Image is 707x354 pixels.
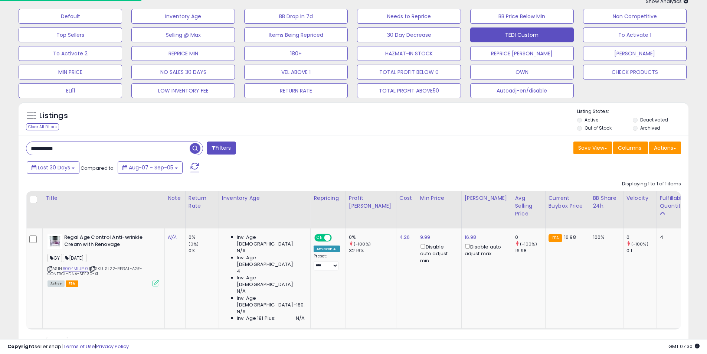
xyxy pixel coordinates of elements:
img: 41yvEHWQafL._SL40_.jpg [48,234,62,249]
a: N/A [168,234,177,241]
button: Columns [613,142,648,154]
a: B004MIUP10 [63,266,88,272]
span: Inv. Age [DEMOGRAPHIC_DATA]: [237,275,305,288]
div: Title [46,194,161,202]
span: Columns [618,144,641,152]
div: Return Rate [189,194,216,210]
button: Aug-07 - Sep-05 [118,161,183,174]
button: LOW INVENTORY FEE [131,83,235,98]
a: Privacy Policy [96,343,129,350]
div: 0% [189,247,219,254]
span: FBA [66,280,78,287]
div: Min Price [420,194,458,202]
button: Non Competitive [583,9,687,24]
div: Profit [PERSON_NAME] [349,194,393,210]
button: Items Being Repriced [244,27,348,42]
span: N/A [296,315,305,322]
button: REPRICE [PERSON_NAME] [470,46,574,61]
button: CHECK PRODUCTS [583,65,687,79]
div: 0% [349,234,396,241]
span: Compared to: [81,165,115,172]
div: ASIN: [48,234,159,286]
label: Out of Stock [585,125,612,131]
small: (0%) [189,241,199,247]
p: Listing States: [577,108,688,115]
button: [PERSON_NAME] [583,46,687,61]
div: seller snap | | [7,343,129,350]
strong: Copyright [7,343,35,350]
a: Terms of Use [63,343,95,350]
div: 0.1 [626,247,657,254]
div: 16.98 [515,247,545,254]
b: Regal Age Control Anti-wrinkle Cream with Renovage [64,234,154,250]
div: Inventory Age [222,194,307,202]
span: ON [315,235,324,241]
button: Last 30 Days [27,161,79,174]
small: (-100%) [631,241,648,247]
button: Top Sellers [19,27,122,42]
label: Active [585,117,598,123]
div: Repricing [314,194,342,202]
div: Clear All Filters [26,123,59,130]
button: Needs to Reprice [357,9,461,24]
button: REPRICE MIN [131,46,235,61]
h5: Listings [39,111,68,121]
span: 2025-10-6 07:30 GMT [668,343,700,350]
button: 180+ [244,46,348,61]
div: Current Buybox Price [549,194,587,210]
small: (-100%) [520,241,537,247]
button: Save View [573,142,612,154]
span: [DATE] [63,254,86,262]
button: VEL ABOVE 1 [244,65,348,79]
label: Deactivated [640,117,668,123]
button: HAZMAT-IN STOCK [357,46,461,61]
div: BB Share 24h. [593,194,620,210]
button: NO SALES 30 DAYS [131,65,235,79]
div: Cost [399,194,414,202]
button: Inventory Age [131,9,235,24]
span: Inv. Age [DEMOGRAPHIC_DATA]: [237,254,305,268]
span: 4 [237,268,240,275]
span: N/A [237,247,246,254]
span: GY [48,254,62,262]
button: To Activate 1 [583,27,687,42]
label: Archived [640,125,660,131]
button: BB Drop in 7d [244,9,348,24]
button: Actions [649,142,681,154]
button: TEDI Custom [470,27,574,42]
button: BB Price Below Min [470,9,574,24]
span: Inv. Age [DEMOGRAPHIC_DATA]-180: [237,295,305,308]
div: Amazon AI [314,246,340,252]
div: 100% [593,234,618,241]
a: 4.26 [399,234,410,241]
small: (-100%) [354,241,371,247]
span: | SKU: SL22-REGAL-AGE-CONTROL-DNA-SPF30-X1 [48,266,143,277]
span: N/A [237,308,246,315]
div: Disable auto adjust min [420,243,456,264]
div: 0 [515,234,545,241]
div: 4 [660,234,683,241]
div: Preset: [314,254,340,270]
span: Inv. Age 181 Plus: [237,315,276,322]
button: To Activate 2 [19,46,122,61]
button: Selling @ Max [131,27,235,42]
span: Aug-07 - Sep-05 [129,164,173,171]
a: 9.99 [420,234,431,241]
button: OWN [470,65,574,79]
div: 32.16% [349,247,396,254]
button: Autoadj-en/disable [470,83,574,98]
span: All listings currently available for purchase on Amazon [48,280,65,287]
button: RETURN RATE [244,83,348,98]
div: Note [168,194,182,202]
button: Filters [207,142,236,155]
div: Fulfillable Quantity [660,194,685,210]
div: 0 [626,234,657,241]
span: OFF [331,235,343,241]
button: MIN PRICE [19,65,122,79]
button: 30 Day Decrease [357,27,461,42]
div: [PERSON_NAME] [465,194,509,202]
span: Inv. Age [DEMOGRAPHIC_DATA]: [237,234,305,247]
span: Last 30 Days [38,164,70,171]
span: N/A [237,288,246,295]
span: 16.98 [564,234,576,241]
